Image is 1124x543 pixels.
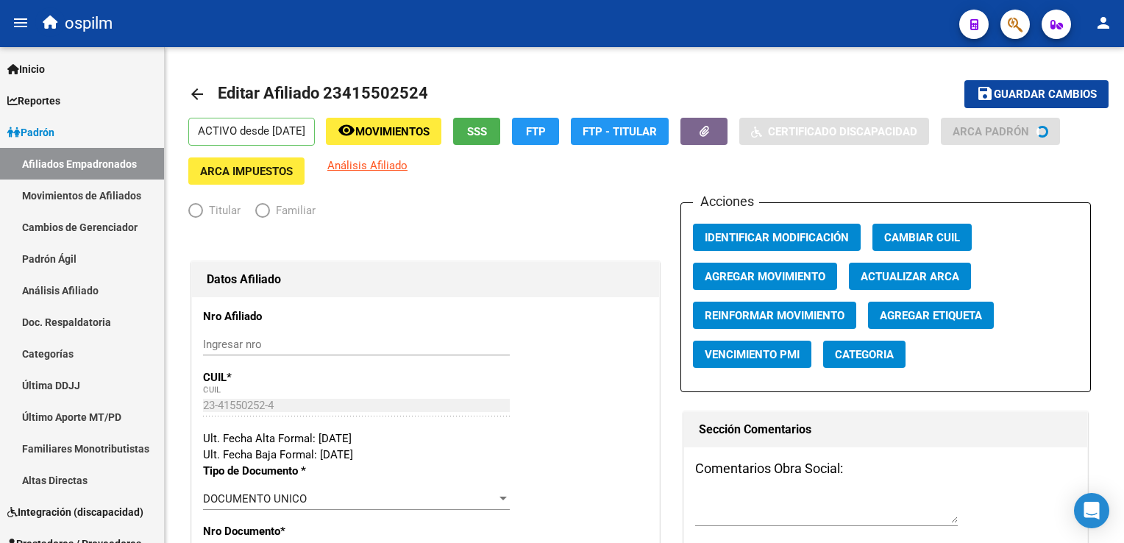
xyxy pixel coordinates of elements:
button: Cambiar CUIL [872,224,972,251]
span: Agregar Etiqueta [880,309,982,322]
p: Tipo de Documento * [203,463,336,479]
h3: Comentarios Obra Social: [695,458,1076,479]
span: Actualizar ARCA [861,270,959,283]
button: Movimientos [326,118,441,145]
mat-radio-group: Elija una opción [188,207,330,220]
button: Vencimiento PMI [693,341,811,368]
span: Inicio [7,61,45,77]
button: SSS [453,118,500,145]
button: Categoria [823,341,906,368]
p: CUIL [203,369,336,386]
button: FTP [512,118,559,145]
span: FTP - Titular [583,125,657,138]
span: Integración (discapacidad) [7,504,143,520]
span: ARCA Impuestos [200,165,293,178]
button: Reinformar Movimiento [693,302,856,329]
h3: Acciones [693,191,759,212]
div: Open Intercom Messenger [1074,493,1109,528]
span: Guardar cambios [994,88,1097,102]
span: Categoria [835,348,894,361]
h1: Sección Comentarios [699,418,1073,441]
button: Identificar Modificación [693,224,861,251]
mat-icon: save [976,85,994,102]
mat-icon: arrow_back [188,85,206,103]
button: Agregar Etiqueta [868,302,994,329]
span: SSS [467,125,487,138]
button: Certificado Discapacidad [739,118,929,145]
span: Reportes [7,93,60,109]
div: Ult. Fecha Baja Formal: [DATE] [203,447,648,463]
span: Familiar [270,202,316,219]
span: Titular [203,202,241,219]
span: DOCUMENTO UNICO [203,492,307,505]
span: Agregar Movimiento [705,270,825,283]
mat-icon: menu [12,14,29,32]
mat-icon: remove_red_eye [338,121,355,139]
span: Análisis Afiliado [327,159,408,172]
span: Padrón [7,124,54,141]
div: Ult. Fecha Alta Formal: [DATE] [203,430,648,447]
p: Nro Afiliado [203,308,336,324]
button: Guardar cambios [964,80,1109,107]
span: Editar Afiliado 23415502524 [218,84,428,102]
span: Movimientos [355,125,430,138]
span: Certificado Discapacidad [768,125,917,138]
button: ARCA Padrón [941,118,1060,145]
button: FTP - Titular [571,118,669,145]
p: ACTIVO desde [DATE] [188,118,315,146]
span: ARCA Padrón [953,125,1029,138]
mat-icon: person [1095,14,1112,32]
span: ospilm [65,7,113,40]
span: Identificar Modificación [705,231,849,244]
h1: Datos Afiliado [207,268,644,291]
span: Reinformar Movimiento [705,309,844,322]
span: Cambiar CUIL [884,231,960,244]
button: Agregar Movimiento [693,263,837,290]
p: Nro Documento [203,523,336,539]
span: Vencimiento PMI [705,348,800,361]
button: ARCA Impuestos [188,157,305,185]
button: Actualizar ARCA [849,263,971,290]
span: FTP [526,125,546,138]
